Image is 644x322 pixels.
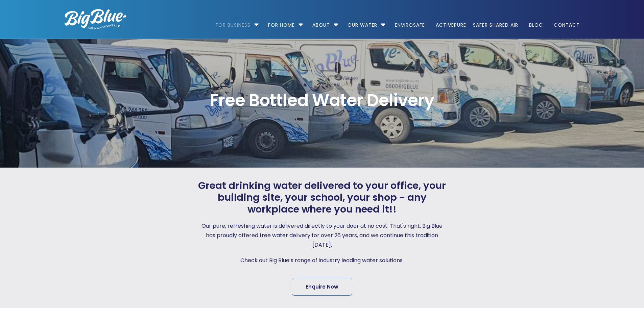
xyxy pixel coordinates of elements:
[292,278,352,296] a: Enquire Now
[196,256,448,265] p: Check out Big Blue’s range of industry leading water solutions.
[65,92,580,109] span: Free Bottled Water Delivery
[196,221,448,250] p: Our pure, refreshing water is delivered directly to your door at no cost. That's right, Big Blue ...
[196,180,448,215] span: Great drinking water delivered to your office, your building site, your school, your shop - any w...
[65,9,126,29] img: logo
